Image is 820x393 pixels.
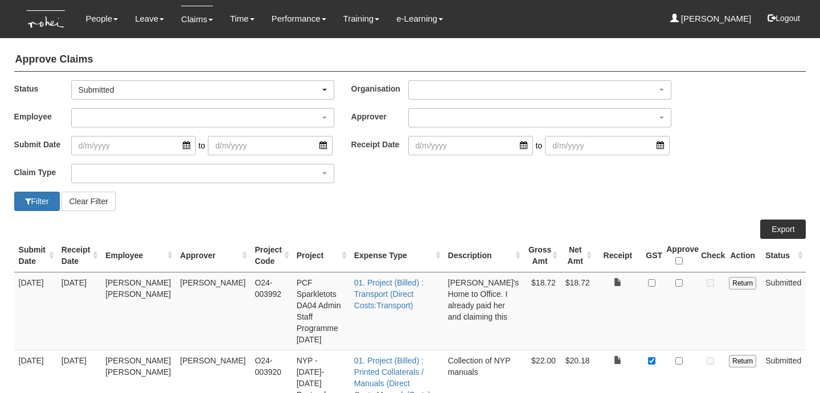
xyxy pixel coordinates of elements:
th: Description : activate to sort column ascending [444,239,524,272]
label: Status [14,80,71,97]
td: [PERSON_NAME] [175,272,250,350]
input: d/m/yyyy [408,136,533,155]
a: Training [343,6,380,32]
label: Employee [14,108,71,125]
button: Logout [760,5,808,32]
th: Expense Type : activate to sort column ascending [350,239,444,272]
td: PCF Sparkletots DA04 Admin Staff Programme [DATE] [292,272,350,350]
label: Organisation [351,80,408,97]
input: Return [729,277,756,289]
th: Receipt Date : activate to sort column ascending [57,239,101,272]
td: Submitted [761,272,806,350]
th: Check [696,239,724,272]
a: [PERSON_NAME] [670,6,752,32]
div: Submitted [79,84,320,96]
th: Net Amt : activate to sort column ascending [560,239,594,272]
span: to [196,136,208,155]
button: Clear Filter [61,192,115,211]
input: d/m/yyyy [208,136,333,155]
a: Leave [135,6,164,32]
th: GST [641,239,662,272]
label: Submit Date [14,136,71,152]
td: [PERSON_NAME]'s Home to Office. I already paid her and claiming this [444,272,524,350]
th: Approver : activate to sort column ascending [175,239,250,272]
th: Status : activate to sort column ascending [761,239,806,272]
td: [PERSON_NAME] [PERSON_NAME] [101,272,175,350]
a: e-Learning [396,6,443,32]
th: Submit Date : activate to sort column ascending [14,239,57,272]
a: People [85,6,118,32]
input: Return [729,355,756,367]
iframe: chat widget [772,348,809,382]
th: Approve [662,239,696,272]
a: Export [760,220,806,239]
a: Time [230,6,255,32]
label: Approver [351,108,408,125]
label: Claim Type [14,164,71,180]
a: Performance [272,6,326,32]
th: Gross Amt : activate to sort column ascending [523,239,560,272]
th: Action [724,239,761,272]
input: d/m/yyyy [545,136,670,155]
td: $18.72 [523,272,560,350]
th: Project Code : activate to sort column ascending [250,239,292,272]
h4: Approve Claims [14,48,806,72]
a: Claims [181,6,213,32]
td: [DATE] [57,272,101,350]
button: Submitted [71,80,334,100]
td: [DATE] [14,272,57,350]
td: O24-003992 [250,272,292,350]
th: Receipt [594,239,642,272]
th: Project : activate to sort column ascending [292,239,350,272]
td: $18.72 [560,272,594,350]
th: Employee : activate to sort column ascending [101,239,175,272]
span: to [533,136,546,155]
button: Filter [14,192,60,211]
input: d/m/yyyy [71,136,196,155]
label: Receipt Date [351,136,408,152]
a: 01. Project (Billed) : Transport (Direct Costs:Transport) [354,278,424,310]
